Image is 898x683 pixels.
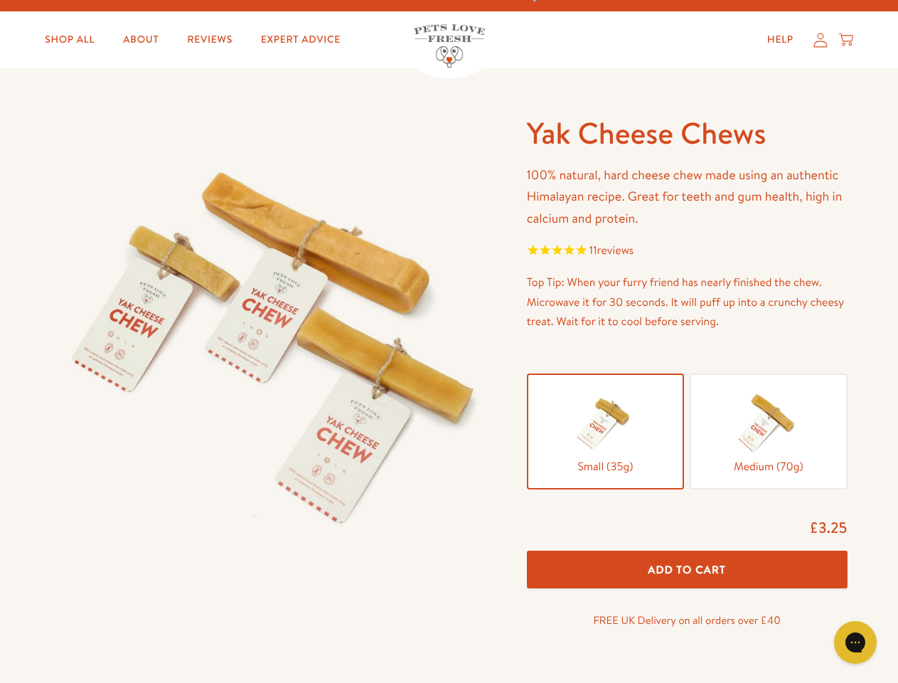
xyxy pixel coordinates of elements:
a: Reviews [176,26,243,54]
span: Add To Cart [648,562,726,577]
span: Small (35g) [540,457,671,477]
iframe: Gorgias live chat messenger [827,616,884,669]
span: Medium (70g) [702,457,834,477]
span: £3.25 [809,517,847,538]
p: FREE UK Delivery on all orders over £40 [527,611,848,630]
img: Pets Love Fresh [414,24,485,68]
h1: Yak Cheese Chews [527,114,848,153]
span: Rated 5.0 out of 5 stars 11 reviews [527,241,848,263]
a: Shop All [33,26,106,54]
a: About [112,26,170,54]
img: Yak Cheese Chews [51,114,493,556]
a: Expert Advice [250,26,352,54]
p: 100% natural, hard cheese chew made using an authentic Himalayan recipe. Great for teeth and gum ... [527,164,848,230]
a: Help [756,26,805,54]
span: reviews [597,243,634,258]
p: Top Tip: When your furry friend has nearly finished the chew. Microwave it for 30 seconds. It wil... [527,273,848,332]
button: Add To Cart [527,551,848,588]
span: 11 reviews [589,243,634,258]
